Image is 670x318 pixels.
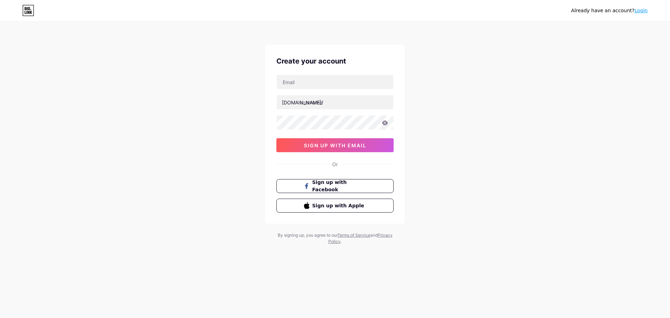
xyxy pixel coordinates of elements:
a: Terms of Service [337,232,370,238]
div: [DOMAIN_NAME]/ [282,99,323,106]
button: sign up with email [276,138,394,152]
input: Email [277,75,393,89]
div: By signing up, you agree to our and . [276,232,394,245]
a: Login [634,8,648,13]
div: Create your account [276,56,394,66]
div: Or [332,161,338,168]
span: Sign up with Apple [312,202,366,209]
div: Already have an account? [571,7,648,14]
button: Sign up with Facebook [276,179,394,193]
button: Sign up with Apple [276,199,394,213]
input: username [277,95,393,109]
span: Sign up with Facebook [312,179,366,193]
span: sign up with email [304,142,366,148]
